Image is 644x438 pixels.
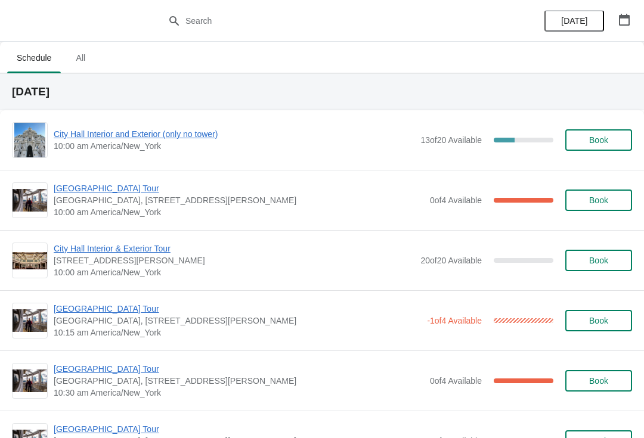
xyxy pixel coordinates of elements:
span: [GEOGRAPHIC_DATA], [STREET_ADDRESS][PERSON_NAME] [54,375,424,387]
span: [GEOGRAPHIC_DATA] Tour [54,303,421,315]
span: [GEOGRAPHIC_DATA], [STREET_ADDRESS][PERSON_NAME] [54,194,424,206]
span: 13 of 20 Available [420,135,482,145]
span: [GEOGRAPHIC_DATA] Tour [54,363,424,375]
span: [STREET_ADDRESS][PERSON_NAME] [54,254,414,266]
span: Schedule [7,47,61,69]
button: Book [565,190,632,211]
button: Book [565,310,632,331]
span: 10:00 am America/New_York [54,266,414,278]
span: Book [589,135,608,145]
span: 10:15 am America/New_York [54,327,421,338]
img: City Hall Tower Tour | City Hall Visitor Center, 1400 John F Kennedy Boulevard Suite 121, Philade... [13,189,47,212]
span: [GEOGRAPHIC_DATA] Tour [54,423,424,435]
span: City Hall Interior & Exterior Tour [54,243,414,254]
span: City Hall Interior and Exterior (only no tower) [54,128,414,140]
span: 0 of 4 Available [430,195,482,205]
span: Book [589,316,608,325]
button: Book [565,129,632,151]
button: Book [565,250,632,271]
span: 10:30 am America/New_York [54,387,424,399]
button: [DATE] [544,10,604,32]
span: Book [589,195,608,205]
span: [DATE] [561,16,587,26]
span: All [66,47,95,69]
input: Search [185,10,483,32]
span: 10:00 am America/New_York [54,206,424,218]
img: City Hall Interior and Exterior (only no tower) | | 10:00 am America/New_York [14,123,46,157]
span: 20 of 20 Available [420,256,482,265]
span: [GEOGRAPHIC_DATA] Tour [54,182,424,194]
img: City Hall Tower Tour | City Hall Visitor Center, 1400 John F Kennedy Boulevard Suite 121, Philade... [13,309,47,333]
h2: [DATE] [12,86,632,98]
img: City Hall Interior & Exterior Tour | 1400 John F Kennedy Boulevard, Suite 121, Philadelphia, PA, ... [13,252,47,269]
span: 10:00 am America/New_York [54,140,414,152]
button: Book [565,370,632,392]
img: City Hall Tower Tour | City Hall Visitor Center, 1400 John F Kennedy Boulevard Suite 121, Philade... [13,369,47,393]
span: Book [589,376,608,386]
span: Book [589,256,608,265]
span: [GEOGRAPHIC_DATA], [STREET_ADDRESS][PERSON_NAME] [54,315,421,327]
span: -1 of 4 Available [427,316,482,325]
span: 0 of 4 Available [430,376,482,386]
